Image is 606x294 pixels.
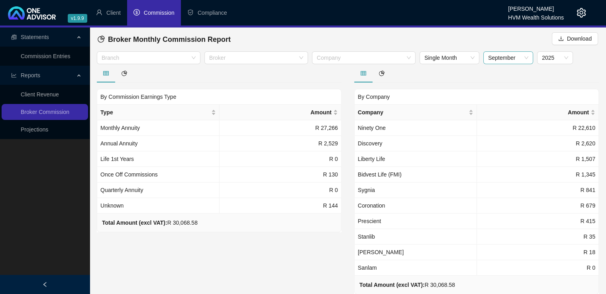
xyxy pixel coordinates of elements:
[358,140,382,147] span: Discovery
[100,108,210,117] span: Type
[508,2,564,11] div: [PERSON_NAME]
[103,71,109,76] span: table
[102,220,167,226] b: Total Amount (excl VAT):
[100,187,143,193] span: Quarterly Annuity
[488,52,528,64] span: September
[100,125,140,131] span: Monthly Annuity
[358,265,377,271] span: Sanlam
[477,198,599,214] td: R 679
[106,10,121,16] span: Client
[108,35,231,43] span: Broker Monthly Commission Report
[379,71,384,76] span: pie-chart
[358,171,402,178] span: Bidvest Life (FMI)
[21,91,59,98] a: Client Revenue
[220,198,342,214] td: R 144
[361,71,366,76] span: table
[358,187,375,193] span: Sygnia
[97,89,341,104] div: By Commission Earnings Type
[100,156,134,162] span: Life 1st Years
[558,36,564,41] span: download
[359,280,455,289] div: R 30,068.58
[42,282,48,287] span: left
[21,72,40,78] span: Reports
[102,218,198,227] div: R 30,068.58
[97,105,220,120] th: Type
[21,126,48,133] a: Projections
[100,202,124,209] span: Unknown
[223,108,332,117] span: Amount
[98,35,105,43] span: pie-chart
[358,125,386,131] span: Ninety One
[8,6,56,20] img: 2df55531c6924b55f21c4cf5d4484680-logo-light.svg
[480,108,589,117] span: Amount
[220,151,342,167] td: R 0
[122,71,127,76] span: pie-chart
[542,52,568,64] span: 2025
[358,156,385,162] span: Liberty Life
[354,89,599,104] div: By Company
[96,9,102,16] span: user
[220,136,342,151] td: R 2,529
[477,105,599,120] th: Amount
[220,120,342,136] td: R 27,266
[477,182,599,198] td: R 841
[220,105,342,120] th: Amount
[577,8,586,18] span: setting
[144,10,175,16] span: Commission
[477,136,599,151] td: R 2,620
[477,151,599,167] td: R 1,507
[187,9,194,16] span: safety
[11,34,17,40] span: reconciliation
[198,10,227,16] span: Compliance
[21,34,49,40] span: Statements
[567,34,592,43] span: Download
[508,11,564,20] div: HVM Wealth Solutions
[133,9,140,16] span: dollar
[68,14,87,23] span: v1.9.9
[11,73,17,78] span: line-chart
[220,182,342,198] td: R 0
[358,218,381,224] span: Prescient
[355,105,477,120] th: Company
[477,229,599,245] td: R 35
[100,140,137,147] span: Annual Annuity
[358,233,375,240] span: Stanlib
[358,108,467,117] span: Company
[21,109,69,115] a: Broker Commission
[552,32,598,45] button: Download
[21,53,70,59] a: Commission Entries
[100,171,158,178] span: Once Off Commissions
[477,167,599,182] td: R 1,345
[358,202,385,209] span: Coronation
[477,214,599,229] td: R 415
[477,260,599,276] td: R 0
[424,52,475,64] span: Single Month
[358,249,404,255] span: [PERSON_NAME]
[220,167,342,182] td: R 130
[477,120,599,136] td: R 22,610
[477,245,599,260] td: R 18
[359,282,425,288] b: Total Amount (excl VAT):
